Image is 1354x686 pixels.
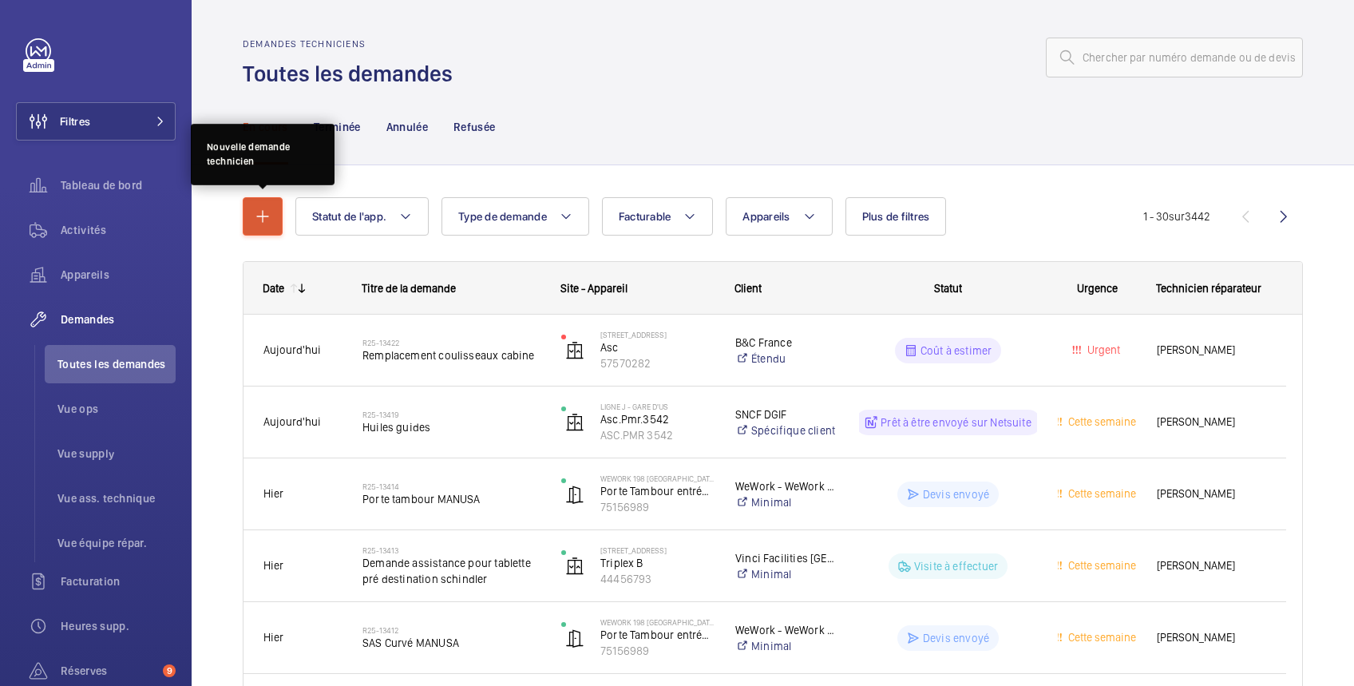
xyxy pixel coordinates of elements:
p: Annulée [386,119,428,135]
span: [PERSON_NAME] [1157,413,1266,431]
p: WeWork - WeWork Exploitation [735,478,838,494]
h2: R25-13412 [362,625,540,635]
span: Cette semaine [1065,559,1136,572]
p: ASC.PMR 3542 [600,427,715,443]
span: Urgent [1084,343,1120,356]
a: Spécifique client [735,422,838,438]
span: Aujourd'hui [263,343,321,356]
span: Vue ops [57,401,176,417]
span: Urgence [1077,282,1118,295]
span: Statut [934,282,962,295]
span: Statut de l'app. [312,210,386,223]
span: Type de demande [458,210,547,223]
a: Étendu [735,351,838,367]
span: Site - Appareil [560,282,628,295]
span: Remplacement coulisseaux cabine [362,347,540,363]
div: Nouvelle demande technicien [207,140,319,169]
a: Minimal [735,566,838,582]
p: WeWork 198 [GEOGRAPHIC_DATA] - Portes [600,617,715,627]
span: Réserves [61,663,156,679]
p: SNCF DGIF [735,406,838,422]
div: Date [263,282,284,295]
p: 75156989 [600,643,715,659]
p: WeWork - WeWork Exploitation [735,622,838,638]
span: Appareils [742,210,790,223]
p: 57570282 [600,355,715,371]
p: Asc [600,339,715,355]
span: [PERSON_NAME] [1157,341,1266,359]
span: 1 - 30 3442 [1143,211,1210,222]
p: Devis envoyé [923,630,989,646]
img: elevator.svg [565,413,584,432]
span: Facturable [619,210,671,223]
button: Type de demande [441,197,589,236]
span: Vue supply [57,446,176,462]
p: B&C France [735,335,838,351]
button: Appareils [726,197,832,236]
button: Statut de l'app. [295,197,429,236]
input: Chercher par numéro demande ou de devis [1046,38,1303,77]
h1: Toutes les demandes [243,59,462,89]
span: Cette semaine [1065,415,1136,428]
button: Plus de filtres [845,197,947,236]
span: Technicien réparateur [1156,282,1261,295]
h2: R25-13419 [362,410,540,419]
h2: R25-13413 [362,545,540,555]
span: Aujourd'hui [263,415,321,428]
span: Appareils [61,267,176,283]
span: [PERSON_NAME] [1157,629,1266,647]
span: Demande assistance pour tablette pré destination schindler [362,555,540,587]
span: Cette semaine [1065,487,1136,500]
span: Tableau de bord [61,177,176,193]
p: Porte Tambour entrée Bâtiment [600,627,715,643]
button: Filtres [16,102,176,141]
h2: R25-13422 [362,338,540,347]
img: automatic_door.svg [565,485,584,504]
a: Minimal [735,638,838,654]
p: Triplex B [600,555,715,571]
img: elevator.svg [565,557,584,576]
span: Demandes [61,311,176,327]
span: Cette semaine [1065,631,1136,644]
p: [STREET_ADDRESS] [600,330,715,339]
span: 9 [163,664,176,677]
span: Heures supp. [61,618,176,634]
p: Asc.Pmr.3542 [600,411,715,427]
button: Facturable [602,197,714,236]
p: Devis envoyé [923,486,989,502]
img: automatic_door.svg [565,629,584,648]
p: Coût à estimer [920,343,992,359]
span: [PERSON_NAME] [1157,557,1266,575]
h2: R25-13414 [362,482,540,491]
span: Hier [263,559,283,572]
p: Visite à effectuer [914,558,998,574]
span: Filtres [60,113,90,129]
span: SAS Curvé MANUSA [362,635,540,651]
span: Titre de la demande [362,282,456,295]
p: Prêt à être envoyé sur Netsuite [881,414,1031,430]
p: Vinci Facilities [GEOGRAPHIC_DATA] [735,550,838,566]
p: 44456793 [600,571,715,587]
p: LIGNE J - GARE D'US [600,402,715,411]
p: WeWork 198 [GEOGRAPHIC_DATA] - Portes [600,474,715,483]
span: Hier [263,487,283,500]
p: En cours [243,119,288,135]
span: Activités [61,222,176,238]
a: Minimal [735,494,838,510]
p: [STREET_ADDRESS] [600,545,715,555]
span: Porte tambour MANUSA [362,491,540,507]
span: Vue équipe répar. [57,535,176,551]
p: Refusée [453,119,495,135]
span: sur [1169,210,1185,223]
span: Toutes les demandes [57,356,176,372]
span: Plus de filtres [862,210,930,223]
p: Porte Tambour entrée Bâtiment [600,483,715,499]
p: Terminée [314,119,361,135]
span: Hier [263,631,283,644]
span: Client [734,282,762,295]
span: Facturation [61,573,176,589]
p: 75156989 [600,499,715,515]
img: elevator.svg [565,341,584,360]
h2: Demandes techniciens [243,38,462,50]
span: [PERSON_NAME] [1157,485,1266,503]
